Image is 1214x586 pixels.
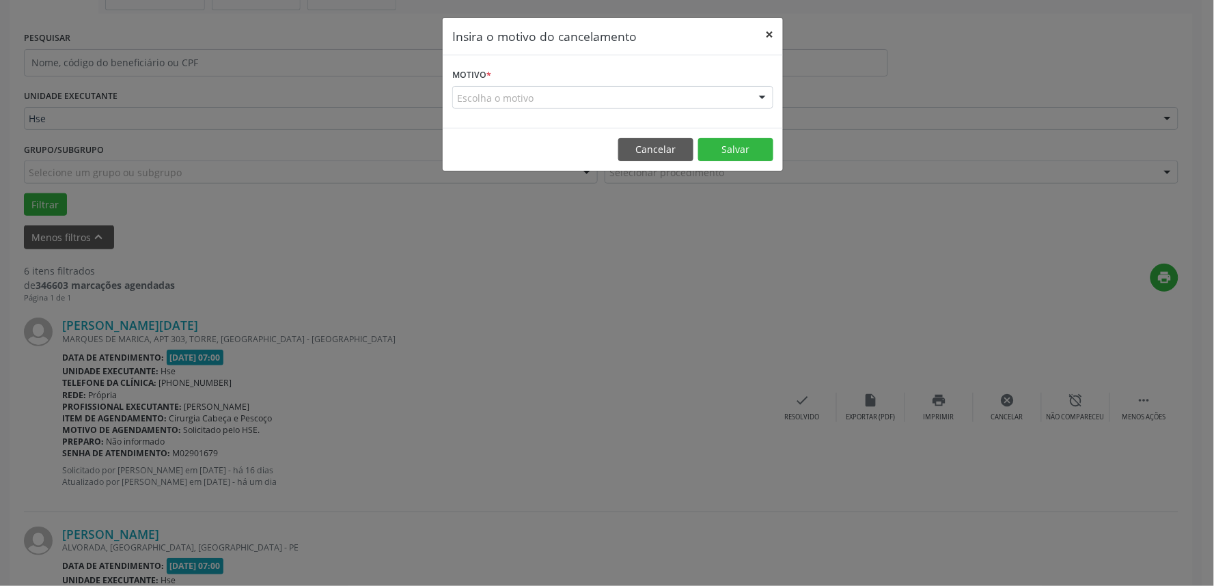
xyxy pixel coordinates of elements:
[618,138,693,161] button: Cancelar
[457,91,534,105] span: Escolha o motivo
[756,18,783,51] button: Close
[452,27,637,45] h5: Insira o motivo do cancelamento
[452,65,491,86] label: Motivo
[698,138,773,161] button: Salvar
